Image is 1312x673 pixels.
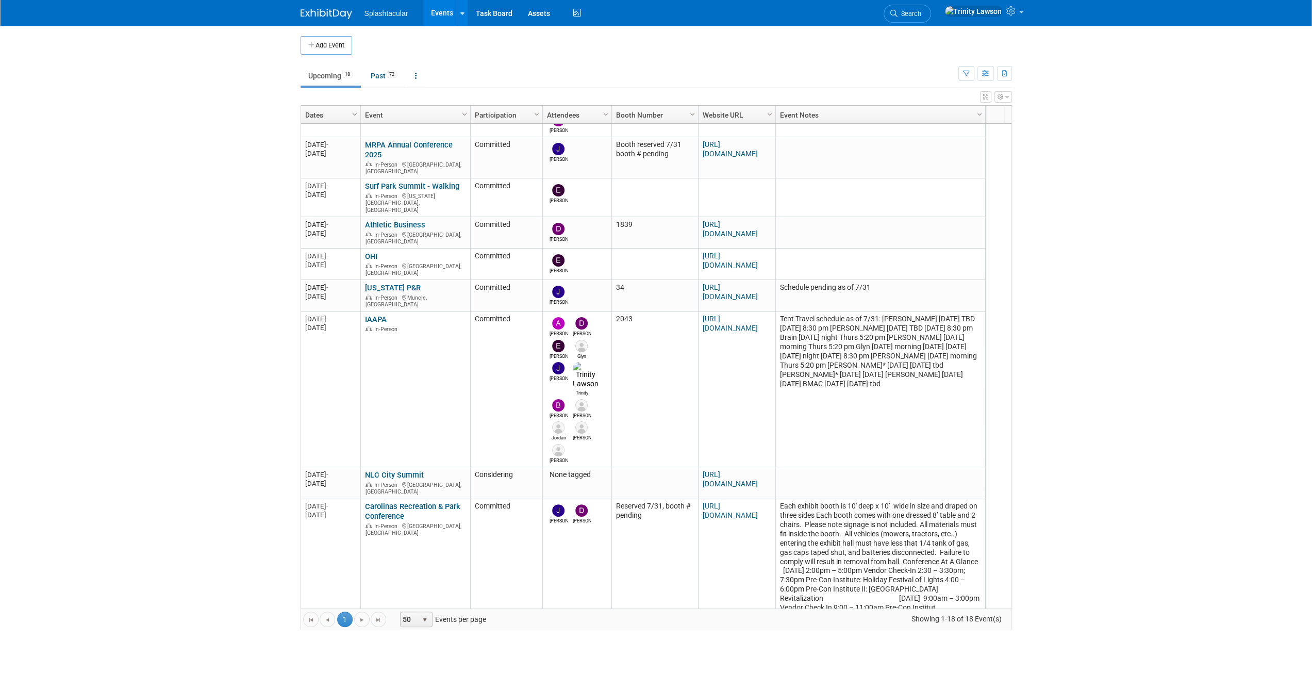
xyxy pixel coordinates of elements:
a: [URL][DOMAIN_NAME] [703,283,758,301]
span: 1 [337,612,353,627]
div: [GEOGRAPHIC_DATA], [GEOGRAPHIC_DATA] [365,230,466,245]
div: None tagged [547,470,607,480]
a: [URL][DOMAIN_NAME] [703,140,758,158]
img: Brian McMican [575,399,588,412]
div: Glyn Jones [573,352,591,360]
a: Column Settings [974,106,985,122]
span: - [326,252,328,260]
span: Go to the last page [374,616,383,624]
span: In-Person [374,232,401,238]
a: Dates [305,106,354,124]
div: [GEOGRAPHIC_DATA], [GEOGRAPHIC_DATA] [365,160,466,175]
img: Drew Ford [575,317,588,330]
div: [DATE] [305,470,356,479]
img: Drew Ford [552,223,564,235]
div: Luke Stowell [550,456,568,464]
div: Enrico Rossi [550,196,568,204]
a: OHI [365,252,377,261]
td: Considering [470,467,542,499]
a: Surf Park Summit - Walking [365,182,459,191]
img: Jordan Reinhardt [552,421,564,434]
img: Trinity Lawson [944,6,1002,17]
div: Brian McMican [573,412,591,419]
span: 72 [386,71,397,78]
div: Muncie, [GEOGRAPHIC_DATA] [365,293,466,308]
a: Booth Number [616,106,691,124]
div: [DATE] [305,283,356,292]
a: Search [884,5,931,23]
td: Booth reserved 7/31 booth # pending [611,137,698,178]
span: - [326,221,328,228]
span: Go to the previous page [323,616,331,624]
a: Go to the first page [303,612,319,627]
span: Column Settings [688,110,696,119]
div: Brian Faulkner [550,126,568,134]
a: [US_STATE] P&R [365,283,421,292]
img: Randy Reinhardt [575,421,588,434]
div: Enrico Rossi [550,352,568,360]
span: Column Settings [766,110,774,119]
a: Column Settings [349,106,360,122]
div: [DATE] [305,260,356,269]
img: Jimmy Nigh [552,504,564,517]
a: [URL][DOMAIN_NAME] [703,315,758,332]
span: - [326,502,328,510]
img: In-Person Event [366,294,372,300]
img: Jimmy Nigh [552,286,564,298]
img: Alex Weidman [552,317,564,330]
a: Event Notes [780,106,978,124]
td: Committed [470,137,542,178]
div: Jimmy Nigh [550,155,568,163]
div: [DATE] [305,511,356,519]
a: [URL][DOMAIN_NAME] [703,220,758,238]
div: Enrico Rossi [550,267,568,274]
img: In-Person Event [366,523,372,528]
img: Enrico Rossi [552,184,564,196]
div: [DATE] [305,479,356,488]
div: [GEOGRAPHIC_DATA], [GEOGRAPHIC_DATA] [365,521,466,537]
td: Committed [470,280,542,311]
td: 2043 [611,312,698,468]
span: Go to the next page [358,616,366,624]
a: Attendees [547,106,605,124]
span: In-Person [374,161,401,168]
td: 34 [611,280,698,311]
img: Jimmy Nigh [552,143,564,155]
button: Add Event [301,36,352,55]
div: [DATE] [305,252,356,260]
a: Column Settings [600,106,611,122]
img: Enrico Rossi [552,340,564,352]
a: Upcoming18 [301,66,361,86]
div: [GEOGRAPHIC_DATA], [GEOGRAPHIC_DATA] [365,480,466,496]
span: In-Person [374,294,401,301]
a: Participation [475,106,536,124]
span: Events per page [387,612,496,627]
a: [URL][DOMAIN_NAME] [703,502,758,519]
td: Tent Travel schedule as of 7/31: [PERSON_NAME] [DATE] TBD [DATE] 8:30 pm [PERSON_NAME] [DATE] TBD... [775,312,985,468]
div: Jimmy Nigh [550,298,568,306]
span: Column Settings [975,110,984,119]
span: - [326,471,328,479]
td: Committed [470,499,542,617]
a: Athletic Business [365,220,425,229]
div: [US_STATE][GEOGRAPHIC_DATA], [GEOGRAPHIC_DATA] [365,191,466,214]
div: [DATE] [305,292,356,301]
img: In-Person Event [366,326,372,331]
div: [DATE] [305,149,356,158]
span: select [421,616,429,624]
img: In-Person Event [366,263,372,268]
div: [DATE] [305,190,356,199]
a: Website URL [703,106,769,124]
a: Column Settings [764,106,775,122]
div: Jimmy Nigh [550,517,568,524]
div: Brian Faulkner [550,412,568,419]
div: [DATE] [305,323,356,332]
span: Showing 1-18 of 18 Event(s) [902,612,1011,626]
img: Brian Faulkner [552,399,564,412]
td: Reserved 7/31, booth # pending [611,499,698,617]
span: - [326,141,328,149]
a: Past72 [363,66,405,86]
a: Column Settings [687,106,698,122]
span: 50 [401,612,418,627]
span: - [326,284,328,291]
